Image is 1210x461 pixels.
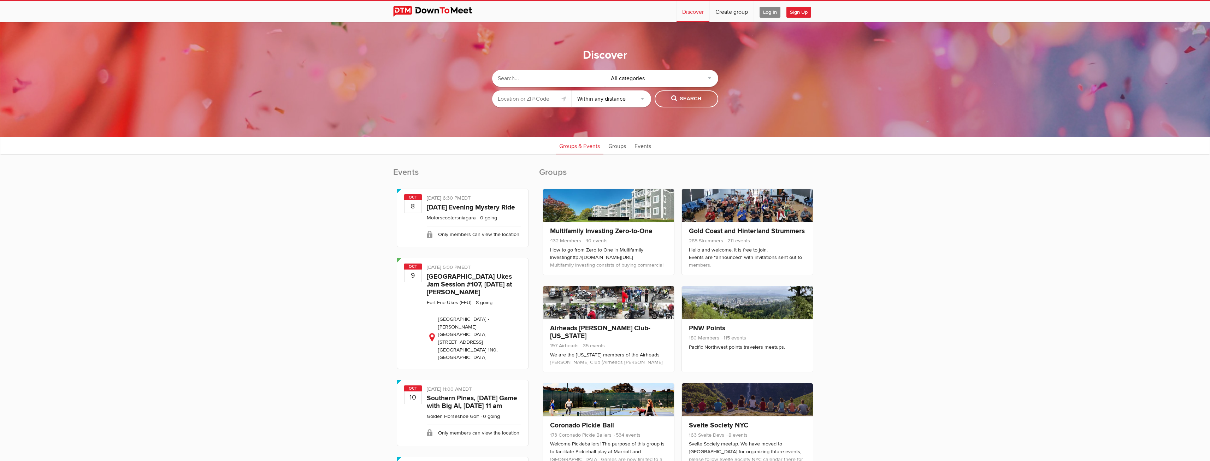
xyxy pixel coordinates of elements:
span: 197 Airheads [550,343,579,349]
a: Groups & Events [556,137,603,154]
span: Log In [760,7,780,18]
h1: Discover [583,48,627,63]
h2: Groups [539,167,817,185]
div: Only members can view the location [427,425,521,441]
div: [DATE] 11:00 AM [427,385,521,395]
span: America/Toronto [462,386,472,392]
li: 0 going [477,215,497,221]
span: 534 events [613,432,641,438]
span: Oct [404,264,422,270]
b: 8 [405,200,421,213]
a: [DATE] Evening Mystery Ride [427,203,515,212]
div: Pacific Northwest points travelers meetups. [689,343,806,351]
span: [GEOGRAPHIC_DATA] - [PERSON_NAME][GEOGRAPHIC_DATA] [STREET_ADDRESS] [GEOGRAPHIC_DATA] 1N0, [GEOGR... [438,316,497,360]
span: 180 Members [689,335,719,341]
a: Svelte Society NYC [689,421,748,430]
span: 35 events [580,343,605,349]
span: Oct [404,385,422,391]
span: America/New_York [461,264,471,270]
span: 285 Strummers [689,238,723,244]
a: [GEOGRAPHIC_DATA] Ukes Jam Session #107, [DATE] at [PERSON_NAME][GEOGRAPHIC_DATA], 5pm [427,272,512,304]
div: All categories [605,70,718,87]
b: 10 [405,391,421,404]
div: Only members can view the location [427,226,521,242]
span: 115 events [721,335,746,341]
span: 211 events [725,238,750,244]
a: Discover [677,1,709,22]
b: 9 [405,269,421,282]
a: Southern Pines, [DATE] Game with Big Al, [DATE] 11 am [427,394,517,410]
span: 40 events [583,238,608,244]
li: 8 going [473,300,492,306]
a: Create group [710,1,754,22]
a: Multifamily Investing Zero-to-One [550,227,653,235]
a: Groups [605,137,630,154]
div: Hello and welcome. It is free to join. Events are "announced" with invitations sent out to member... [689,246,806,399]
button: Search [655,90,718,107]
a: Airheads [PERSON_NAME] Club-[US_STATE] [550,324,650,340]
a: Gold Coast and Hinterland Strummers [689,227,805,235]
div: [DATE] 5:00 PM [427,264,521,273]
span: Search [671,95,701,103]
a: Sign Up [786,1,817,22]
a: Golden Horseshoe Golf [427,413,479,419]
div: [DATE] 6:30 PM [427,194,521,203]
a: Fort Erie Ukes (FEU) [427,300,472,306]
h2: Events [393,167,532,185]
li: 0 going [480,413,500,419]
a: Coronado Pickle Ball [550,421,614,430]
input: Search... [492,70,605,87]
input: Location or ZIP-Code [492,90,572,107]
span: 432 Members [550,238,581,244]
span: Sign Up [786,7,811,18]
a: Events [631,137,655,154]
span: 173 Coronado Pickle Ballers [550,432,612,438]
a: PNW Points [689,324,725,332]
img: DownToMeet [393,6,483,17]
span: 8 events [726,432,748,438]
span: 163 Svelte Devs [689,432,724,438]
a: Motorscootersniagara [427,215,476,221]
span: Oct [404,194,422,200]
a: Log In [754,1,786,22]
span: America/Toronto [461,195,471,201]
